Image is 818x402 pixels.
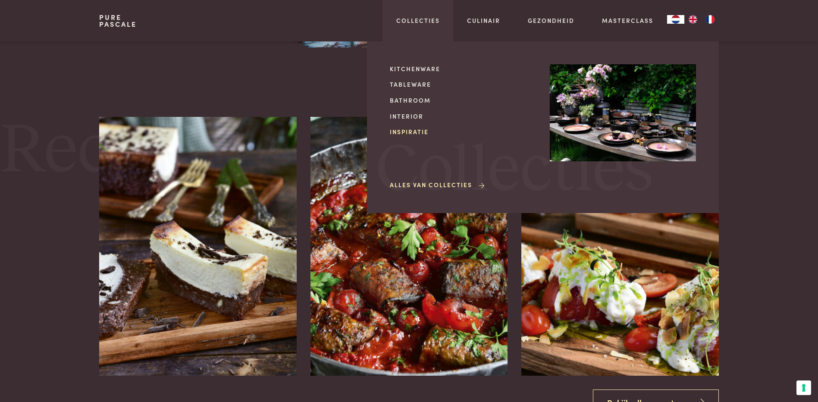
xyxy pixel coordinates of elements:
a: Collecties [396,16,440,25]
img: Gare gekoelde tomaat met stracciatella [521,117,719,376]
img: Brownie-cheesecake [99,117,297,376]
a: FR [702,15,719,24]
a: Alles van Collecties [390,180,486,189]
a: NL [667,15,684,24]
span: Collecties [376,138,653,204]
a: Masterclass [602,16,653,25]
a: Inspiratie [390,127,536,136]
img: Collecties [550,64,696,162]
a: Bathroom [390,96,536,105]
ul: Language list [684,15,719,24]
a: Kitchenware [390,64,536,73]
a: Gezondheid [528,16,574,25]
aside: Language selected: Nederlands [667,15,719,24]
a: Interior [390,112,536,121]
a: Culinair [467,16,500,25]
button: Uw voorkeuren voor toestemming voor trackingtechnologieën [796,380,811,395]
img: Aubergine-gehaktrolletjes in tomatensaus [310,117,508,376]
a: Tableware [390,80,536,89]
a: PurePascale [99,14,137,28]
div: Language [667,15,684,24]
a: EN [684,15,702,24]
